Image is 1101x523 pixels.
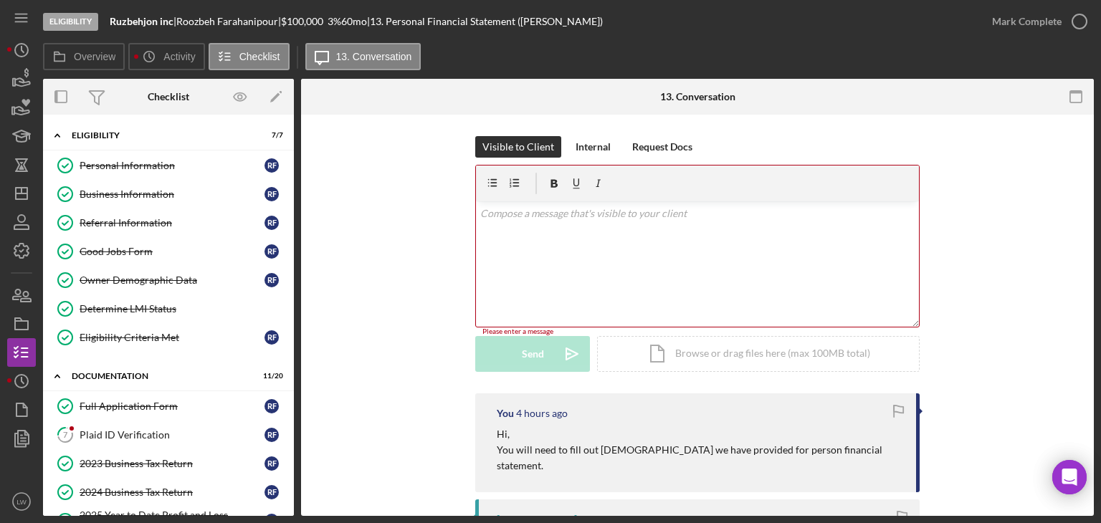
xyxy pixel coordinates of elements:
div: R F [264,216,279,230]
a: Full Application FormRF [50,392,287,421]
div: Plaid ID Verification [80,429,264,441]
div: R F [264,330,279,345]
label: Activity [163,51,195,62]
div: Mark Complete [992,7,1062,36]
div: R F [264,399,279,413]
a: Eligibility Criteria MetRF [50,323,287,352]
div: 11 / 20 [257,372,283,380]
button: Checklist [209,43,290,70]
div: R F [264,187,279,201]
div: Eligibility [72,131,247,140]
div: Documentation [72,372,247,380]
div: R F [264,244,279,259]
div: R F [264,428,279,442]
div: Determine LMI Status [80,303,286,315]
button: Overview [43,43,125,70]
a: 2023 Business Tax ReturnRF [50,449,287,478]
a: Referral InformationRF [50,208,287,237]
div: Checklist [148,91,189,102]
b: Ruzbehjon inc [110,15,173,27]
div: Full Application Form [80,400,264,412]
button: Request Docs [625,136,700,158]
time: 2025-09-11 22:38 [516,408,568,419]
div: 3 % [328,16,341,27]
div: Referral Information [80,217,264,229]
button: LW [7,487,36,516]
div: R F [264,273,279,287]
div: Good Jobs Form [80,246,264,257]
div: Business Information [80,188,264,200]
div: Personal Information [80,160,264,171]
button: 13. Conversation [305,43,421,70]
div: 60 mo [341,16,367,27]
button: Internal [568,136,618,158]
button: Mark Complete [978,7,1094,36]
div: 13. Conversation [660,91,735,102]
p: You will need to fill out [DEMOGRAPHIC_DATA] we have provided for person financial statement. [497,442,902,474]
div: Eligibility [43,13,98,31]
a: 7Plaid ID VerificationRF [50,421,287,449]
a: 2024 Business Tax ReturnRF [50,478,287,507]
div: R F [264,158,279,173]
div: R F [264,485,279,499]
button: Visible to Client [475,136,561,158]
label: Checklist [239,51,280,62]
div: 2024 Business Tax Return [80,486,264,498]
div: R F [264,456,279,471]
a: Good Jobs FormRF [50,237,287,266]
div: Open Intercom Messenger [1052,460,1087,494]
button: Activity [128,43,204,70]
label: Overview [74,51,115,62]
a: Owner Demographic DataRF [50,266,287,294]
div: Eligibility Criteria Met [80,332,264,343]
div: Roozbeh Farahanipour | [176,16,281,27]
div: Please enter a message [475,327,920,336]
div: Owner Demographic Data [80,274,264,286]
tspan: 7 [63,430,68,439]
a: Determine LMI Status [50,294,287,323]
div: | 13. Personal Financial Statement ([PERSON_NAME]) [367,16,603,27]
a: Personal InformationRF [50,151,287,180]
label: 13. Conversation [336,51,412,62]
p: Hi, [497,426,902,442]
span: $100,000 [281,15,323,27]
div: Request Docs [632,136,692,158]
div: Internal [576,136,611,158]
div: Visible to Client [482,136,554,158]
div: You [497,408,514,419]
button: Send [475,336,590,372]
text: LW [16,498,27,506]
div: 2023 Business Tax Return [80,458,264,469]
div: | [110,16,176,27]
div: 7 / 7 [257,131,283,140]
a: Business InformationRF [50,180,287,208]
div: Send [522,336,544,372]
